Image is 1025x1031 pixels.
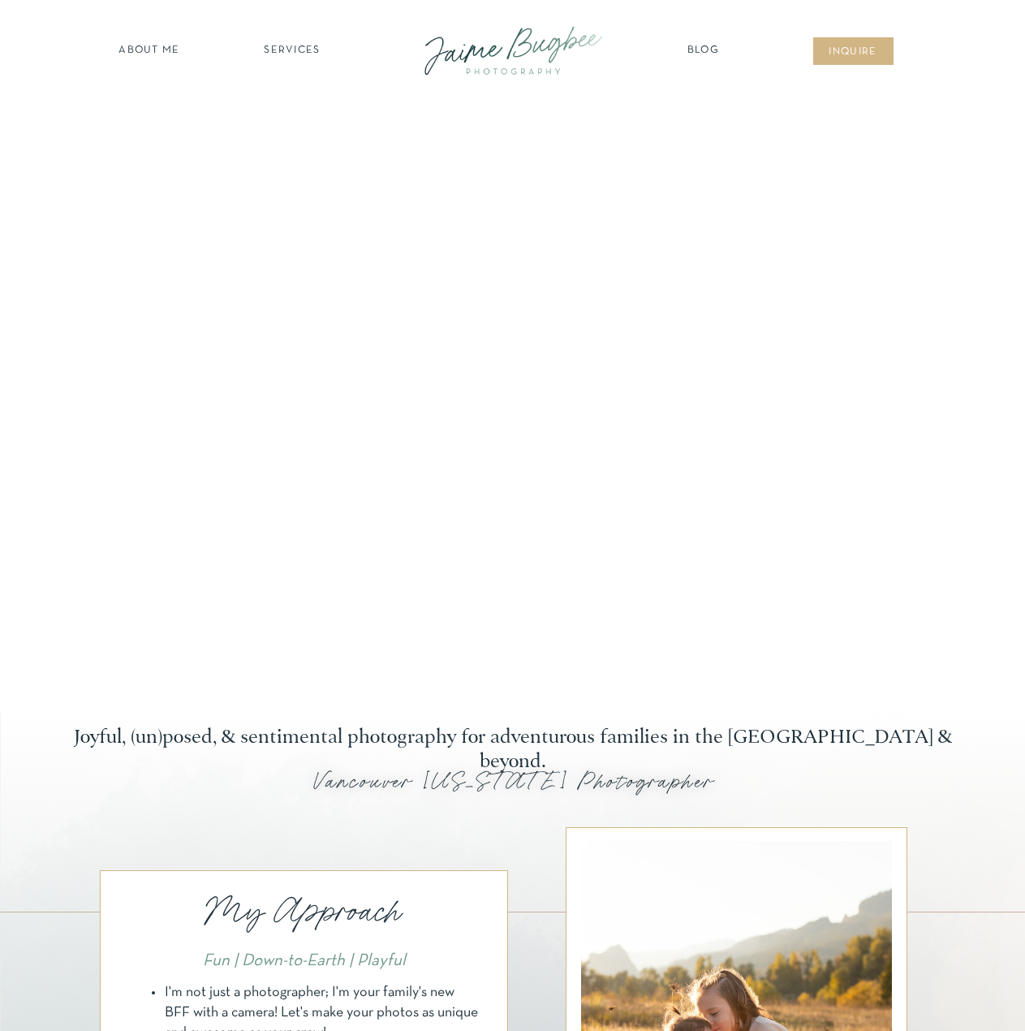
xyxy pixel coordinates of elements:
a: inqUIre [820,45,886,61]
a: SERVICES [247,43,338,59]
a: Blog [683,43,724,59]
a: about ME [114,43,185,59]
p: My Approach [185,889,424,935]
h1: Vancouver [US_STATE] Photographer [240,770,786,805]
i: Fun | Down-to-Earth | Playful [203,953,406,968]
h2: Joyful, (un)posed, & sentimental photography for adventurous families in the [GEOGRAPHIC_DATA] & ... [59,726,967,750]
